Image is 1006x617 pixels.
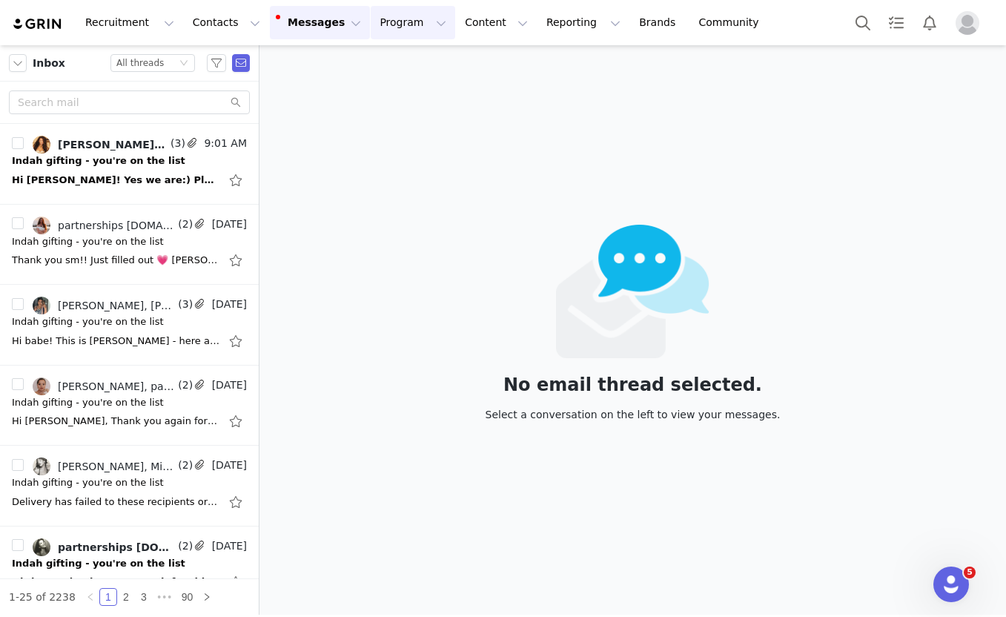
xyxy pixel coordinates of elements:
[947,11,994,35] button: Profile
[913,6,946,39] button: Notifications
[9,90,250,114] input: Search mail
[184,6,269,39] button: Contacts
[117,588,135,606] li: 2
[12,414,219,429] div: Hi Christine, Thank you again for including me in this gifting campaign. Confirming I've added my...
[556,225,709,358] img: emails-empty2x.png
[99,588,117,606] li: 1
[690,6,775,39] a: Community
[231,97,241,108] i: icon: search
[33,458,175,475] a: [PERSON_NAME], Microsoft Outlook, partnerships [DOMAIN_NAME]
[33,136,50,154] img: ec916915-068b-4b53-b159-f0acf21be008.jpg
[33,297,50,314] img: 1465d7e7-92c5-431e-a9c3-a0945b85351b.jpg
[86,593,95,601] i: icon: left
[9,588,76,606] li: 1-25 of 2238
[232,54,250,72] span: Send Email
[33,217,50,234] img: c43a1bd3-5b6f-4d70-addc-134a44c2f4f8.jpg
[135,588,153,606] li: 3
[12,556,185,571] div: Indah gifting - you're on the list
[33,458,50,475] img: befe1e04-426e-408b-8689-66eaaa196b97.jpg
[12,395,164,410] div: Indah gifting - you're on the list
[371,6,455,39] button: Program
[12,234,164,249] div: Indah gifting - you're on the list
[198,588,216,606] li: Next Page
[33,377,50,395] img: 89faa8da-1cff-4a06-9fa0-51be4bba137d.jpg
[880,6,913,39] a: Tasks
[956,11,979,35] img: placeholder-profile.jpg
[58,220,175,231] div: partnerships [DOMAIN_NAME], [PERSON_NAME]
[176,588,199,606] li: 90
[33,217,175,234] a: partnerships [DOMAIN_NAME], [PERSON_NAME]
[58,461,175,472] div: [PERSON_NAME], Microsoft Outlook, partnerships [DOMAIN_NAME]
[33,538,50,556] img: b9dac0f7-ff07-4c07-859d-94fd3ab2622c.jpg
[33,538,175,556] a: partnerships [DOMAIN_NAME], [PERSON_NAME]
[270,6,370,39] button: Messages
[847,6,879,39] button: Search
[964,567,976,578] span: 5
[100,589,116,605] a: 1
[12,154,185,168] div: Indah gifting - you're on the list
[175,458,193,473] span: (2)
[486,377,781,393] div: No email thread selected.
[136,589,152,605] a: 3
[12,334,219,349] div: Hi babe! This is christine - here are my measurements: Height 5’7 Waist 25 I wear M in Camilla an...
[153,588,176,606] li: Next 3 Pages
[58,541,175,553] div: partnerships [DOMAIN_NAME], [PERSON_NAME]
[486,406,781,423] div: Select a conversation on the left to view your messages.
[58,300,175,311] div: [PERSON_NAME], [PERSON_NAME], partnerships [DOMAIN_NAME]
[33,377,175,395] a: [PERSON_NAME], partnerships [DOMAIN_NAME]
[12,17,64,31] img: grin logo
[82,588,99,606] li: Previous Page
[177,589,198,605] a: 90
[118,589,134,605] a: 2
[12,173,219,188] div: Hi angel! Yes we are:) Please send me your favs here from VILLA BEBE and I’ll check stock and sen...
[12,253,219,268] div: Thank you sm!! Just filled out 💗 Sophia On Wed, Sep 24, 2025 at 12:56 PM partnerships indahclothi...
[202,593,211,601] i: icon: right
[116,55,164,71] div: All threads
[168,136,185,151] span: (3)
[58,380,175,392] div: [PERSON_NAME], partnerships [DOMAIN_NAME]
[456,6,537,39] button: Content
[76,6,183,39] button: Recruitment
[933,567,969,602] iframe: Intercom live chat
[33,297,175,314] a: [PERSON_NAME], [PERSON_NAME], partnerships [DOMAIN_NAME]
[12,495,219,509] div: Delivery has failed to these recipients or groups: Jazmyn Makenna (Jazmynmakenna@verareverified.c...
[12,314,164,329] div: Indah gifting - you're on the list
[12,575,219,590] div: Hi there, Thank you so much for this opportunity! I just filled out the form and I cannot wait to...
[12,475,164,490] div: Indah gifting - you're on the list
[630,6,689,39] a: Brands
[33,136,168,154] a: [PERSON_NAME], [PERSON_NAME] [PERSON_NAME], partnerships [DOMAIN_NAME]
[33,56,65,71] span: Inbox
[58,139,168,151] div: [PERSON_NAME], [PERSON_NAME] [PERSON_NAME], partnerships [DOMAIN_NAME]
[537,6,629,39] button: Reporting
[153,588,176,606] span: •••
[179,59,188,69] i: icon: down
